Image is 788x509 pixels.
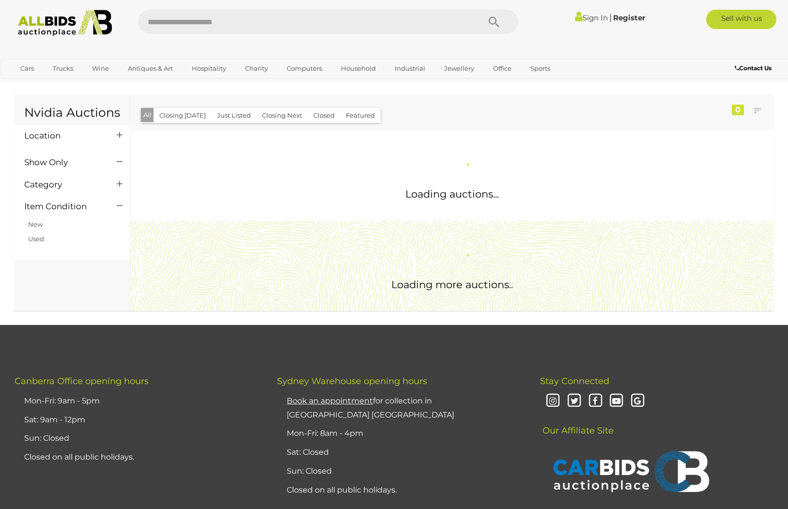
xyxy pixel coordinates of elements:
[15,376,149,386] span: Canberra Office opening hours
[629,393,646,410] i: Google
[239,61,274,77] a: Charity
[540,411,614,436] span: Our Affiliate Site
[284,443,515,462] li: Sat: Closed
[438,61,480,77] a: Jewellery
[86,61,115,77] a: Wine
[46,61,79,77] a: Trucks
[340,108,381,123] button: Featured
[308,108,340,123] button: Closed
[24,202,102,211] h4: Item Condition
[735,63,774,74] a: Contact Us
[256,108,308,123] button: Closing Next
[24,180,102,189] h4: Category
[28,235,44,243] a: Used
[587,393,604,410] i: Facebook
[732,105,744,115] div: 0
[211,108,257,123] button: Just Listed
[14,77,95,93] a: [GEOGRAPHIC_DATA]
[24,106,121,120] h1: Nvidia Auctions
[22,448,253,467] li: Closed on all public holidays.
[335,61,382,77] a: Household
[470,10,518,34] button: Search
[735,64,772,72] b: Contact Us
[545,393,562,410] i: Instagram
[613,13,645,22] a: Register
[540,376,609,386] span: Stay Connected
[405,188,499,200] span: Loading auctions...
[154,108,212,123] button: Closing [DATE]
[391,278,513,291] span: Loading more auctions..
[22,429,253,448] li: Sun: Closed
[388,61,432,77] a: Industrial
[284,462,515,481] li: Sun: Closed
[24,158,102,167] h4: Show Only
[575,13,608,22] a: Sign In
[280,61,328,77] a: Computers
[487,61,518,77] a: Office
[609,12,612,23] span: |
[524,61,556,77] a: Sports
[185,61,232,77] a: Hospitality
[24,131,102,140] h4: Location
[608,393,625,410] i: Youtube
[277,376,427,386] span: Sydney Warehouse opening hours
[287,396,373,405] u: Book an appointment
[22,411,253,430] li: Sat: 9am - 12pm
[284,424,515,443] li: Mon-Fri: 8am - 4pm
[22,392,253,411] li: Mon-Fri: 9am - 5pm
[122,61,179,77] a: Antiques & Art
[28,220,43,228] a: New
[284,481,515,500] li: Closed on all public holidays.
[566,393,583,410] i: Twitter
[13,10,118,36] img: Allbids.com.au
[141,108,154,122] button: All
[547,441,712,505] img: CARBIDS Auctionplace
[14,61,40,77] a: Cars
[706,10,776,29] a: Sell with us
[287,396,454,419] a: Book an appointmentfor collection in [GEOGRAPHIC_DATA] [GEOGRAPHIC_DATA]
